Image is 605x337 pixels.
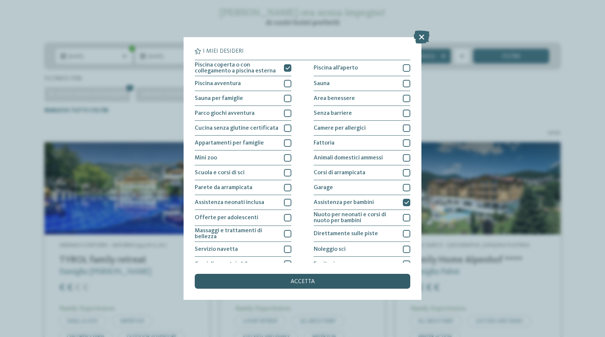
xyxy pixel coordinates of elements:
span: Piscina all'aperto [314,65,358,71]
span: Camere per allergici [314,125,366,131]
span: accetta [291,279,315,285]
span: Equitazione [314,261,345,267]
span: Assistenza neonati inclusa [195,200,264,205]
span: Corsi di mountain bike [195,261,252,267]
span: Sauna per famiglie [195,95,243,101]
span: Offerte per adolescenti [195,215,258,221]
span: Scuola e corsi di sci [195,170,245,176]
span: Massaggi e trattamenti di bellezza [195,228,278,240]
span: Direttamente sulle piste [314,231,378,237]
span: Mini zoo [195,155,217,161]
span: Piscina avventura [195,81,241,87]
span: Assistenza per bambini [314,200,374,205]
span: Fattoria [314,140,334,146]
span: Piscina coperta o con collegamento a piscina esterna [195,62,278,74]
span: Servizio navetta [195,246,238,252]
span: Parco giochi avventura [195,110,255,116]
span: Nuoto per neonati e corsi di nuoto per bambini [314,212,397,224]
span: Senza barriere [314,110,352,116]
span: Noleggio sci [314,246,346,252]
span: I miei desideri [203,48,244,54]
span: Animali domestici ammessi [314,155,383,161]
span: Garage [314,185,333,191]
span: Corsi di arrampicata [314,170,365,176]
span: Cucina senza glutine certificata [195,125,278,131]
span: Parete da arrampicata [195,185,252,191]
span: Sauna [314,81,330,87]
span: Appartamenti per famiglie [195,140,264,146]
span: Area benessere [314,95,355,101]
